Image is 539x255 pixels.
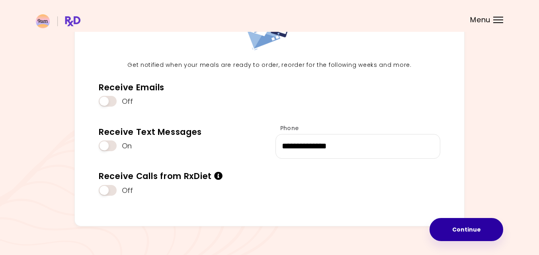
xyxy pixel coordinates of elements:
[430,218,503,241] button: Continue
[99,127,202,137] div: Receive Text Messages
[36,14,80,28] img: RxDiet
[99,171,223,181] div: Receive Calls from RxDiet
[470,16,490,23] span: Menu
[214,172,223,180] i: Info
[122,97,133,106] span: Off
[275,124,299,132] label: Phone
[99,82,164,93] div: Receive Emails
[122,186,133,195] span: Off
[93,60,446,70] p: Get notified when your meals are ready to order, reorder for the following weeks and more.
[122,142,132,151] span: On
